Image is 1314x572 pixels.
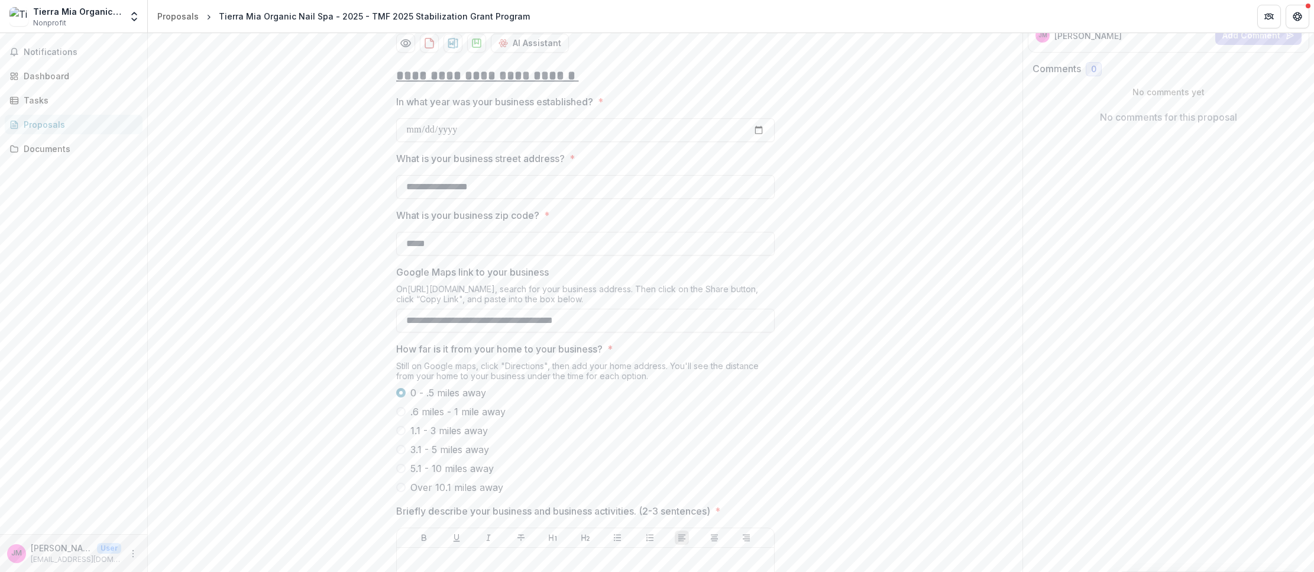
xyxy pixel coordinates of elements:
[449,531,464,545] button: Underline
[467,34,486,53] button: download-proposal
[11,550,22,557] div: Justin Mitchell
[24,70,133,82] div: Dashboard
[396,504,710,518] p: Briefly describe your business and business activities. (2-3 sentences)
[1054,30,1122,42] p: [PERSON_NAME]
[31,542,92,554] p: [PERSON_NAME]
[33,18,66,28] span: Nonprofit
[396,361,775,386] div: Still on Google maps, click "Directions", then add your home address. You'll see the distance fro...
[396,208,539,222] p: What is your business zip code?
[396,95,593,109] p: In what year was your business established?
[1100,110,1237,124] p: No comments for this proposal
[410,480,503,495] span: Over 10.1 miles away
[1033,86,1305,98] p: No comments yet
[5,139,143,159] a: Documents
[578,531,593,545] button: Heading 2
[643,531,657,545] button: Ordered List
[396,151,565,166] p: What is your business street address?
[1091,64,1096,75] span: 0
[5,43,143,62] button: Notifications
[5,66,143,86] a: Dashboard
[396,34,415,53] button: Preview ef758a18-e06a-4452-9f7d-f8d1614f69e2-0.pdf
[219,10,530,22] div: Tierra Mia Organic Nail Spa - 2025 - TMF 2025 Stabilization Grant Program
[675,531,689,545] button: Align Left
[33,5,121,18] div: Tierra Mia Organic Nail Spa
[739,531,753,545] button: Align Right
[514,531,528,545] button: Strike
[396,284,775,309] div: On , search for your business address. Then click on the Share button, click “Copy Link", and pas...
[396,342,603,356] p: How far is it from your home to your business?
[481,531,496,545] button: Italicize
[1257,5,1281,28] button: Partners
[546,531,560,545] button: Heading 1
[126,5,143,28] button: Open entity switcher
[9,7,28,26] img: Tierra Mia Organic Nail Spa
[1033,63,1081,75] h2: Comments
[24,47,138,57] span: Notifications
[126,547,140,561] button: More
[1215,26,1302,45] button: Add Comment
[444,34,462,53] button: download-proposal
[420,34,439,53] button: download-proposal
[410,386,486,400] span: 0 - .5 miles away
[24,143,133,155] div: Documents
[153,8,535,25] nav: breadcrumb
[407,284,495,294] a: [URL][DOMAIN_NAME]
[410,442,489,457] span: 3.1 - 5 miles away
[31,554,121,565] p: [EMAIL_ADDRESS][DOMAIN_NAME]
[157,10,199,22] div: Proposals
[491,34,569,53] button: AI Assistant
[24,94,133,106] div: Tasks
[5,115,143,134] a: Proposals
[410,405,506,419] span: .6 miles - 1 mile away
[1286,5,1309,28] button: Get Help
[707,531,721,545] button: Align Center
[410,424,488,438] span: 1.1 - 3 miles away
[396,265,549,279] p: Google Maps link to your business
[610,531,624,545] button: Bullet List
[417,531,431,545] button: Bold
[410,461,494,476] span: 5.1 - 10 miles away
[24,118,133,131] div: Proposals
[97,543,121,554] p: User
[5,91,143,110] a: Tasks
[1038,33,1047,38] div: Justin Mitchell
[153,8,203,25] a: Proposals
